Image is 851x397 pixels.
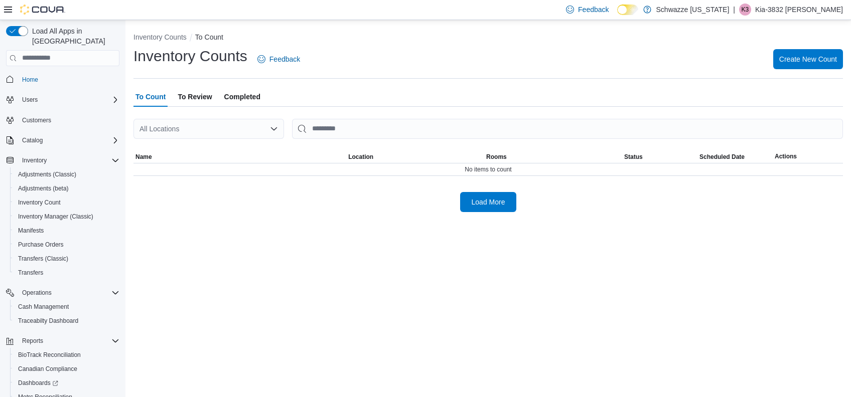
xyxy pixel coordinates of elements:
button: Inventory Count [10,195,123,210]
a: BioTrack Reconciliation [14,349,85,361]
a: Transfers [14,267,47,279]
span: Users [18,94,119,106]
button: Rooms [484,151,622,163]
a: Manifests [14,225,48,237]
span: Catalog [18,134,119,146]
a: Inventory Count [14,196,65,209]
span: Catalog [22,136,43,144]
button: Transfers (Classic) [10,252,123,266]
a: Customers [18,114,55,126]
a: Cash Management [14,301,73,313]
span: Users [22,96,38,104]
a: Feedback [253,49,304,69]
button: Canadian Compliance [10,362,123,376]
span: Location [348,153,373,161]
span: Inventory Count [14,196,119,209]
p: Kia-3832 [PERSON_NAME] [755,4,843,16]
p: | [733,4,735,16]
span: Inventory Manager (Classic) [18,213,93,221]
button: Users [2,93,123,107]
button: Status [622,151,697,163]
span: Cash Management [18,303,69,311]
button: Inventory Manager (Classic) [10,210,123,224]
button: Adjustments (beta) [10,181,123,195]
button: Inventory Counts [133,33,187,41]
span: Adjustments (Classic) [14,168,119,180]
span: Manifests [14,225,119,237]
span: Reports [18,335,119,347]
span: Adjustments (beta) [14,182,119,194]
span: Scheduled Date [699,153,745,161]
a: Adjustments (Classic) [14,168,80,180]
span: No items to count [465,165,511,173]
a: Dashboards [10,376,123,390]
span: Name [135,153,152,161]
a: Transfers (Classic) [14,253,72,265]
button: Scheduled Date [697,151,773,163]
button: To Count [195,33,223,41]
button: Catalog [2,133,123,147]
span: Manifests [18,227,44,235]
span: Canadian Compliance [18,365,77,373]
button: Traceabilty Dashboard [10,314,123,328]
span: Dashboards [14,377,119,389]
span: Adjustments (beta) [18,184,69,192]
span: Load All Apps in [GEOGRAPHIC_DATA] [28,26,119,46]
button: Open list of options [270,125,278,133]
span: Status [624,153,643,161]
span: Inventory [18,154,119,166]
button: Users [18,94,42,106]
button: Operations [2,286,123,300]
img: Cova [20,5,65,15]
span: Transfers (Classic) [14,253,119,265]
button: Transfers [10,266,123,280]
button: Purchase Orders [10,238,123,252]
a: Adjustments (beta) [14,182,73,194]
span: Reports [22,337,43,345]
span: Dashboards [18,379,58,387]
button: Reports [2,334,123,348]
button: Home [2,72,123,87]
span: Inventory Count [18,198,61,207]
span: To Review [178,87,212,107]
span: Transfers [14,267,119,279]
span: Transfers (Classic) [18,255,68,263]
button: Operations [18,287,56,299]
a: Dashboards [14,377,62,389]
button: Name [133,151,346,163]
div: Kia-3832 Lowe [739,4,751,16]
span: Traceabilty Dashboard [14,315,119,327]
span: Traceabilty Dashboard [18,317,78,325]
span: Home [22,76,38,84]
span: Rooms [486,153,507,161]
span: Completed [224,87,260,107]
span: Adjustments (Classic) [18,170,76,178]
span: Canadian Compliance [14,363,119,375]
button: Reports [18,335,47,347]
span: Cash Management [14,301,119,313]
span: K3 [742,4,749,16]
span: Customers [22,116,51,124]
nav: An example of EuiBreadcrumbs [133,32,843,44]
span: Actions [775,152,797,160]
button: Create New Count [773,49,843,69]
a: Canadian Compliance [14,363,81,375]
button: Adjustments (Classic) [10,167,123,181]
span: Operations [22,289,52,297]
span: Purchase Orders [18,241,64,249]
span: Inventory [22,156,47,164]
span: Feedback [269,54,300,64]
a: Traceabilty Dashboard [14,315,82,327]
button: Customers [2,113,123,127]
span: BioTrack Reconciliation [18,351,81,359]
span: Operations [18,287,119,299]
span: Feedback [578,5,609,15]
button: Location [346,151,484,163]
button: BioTrack Reconciliation [10,348,123,362]
span: Home [18,73,119,86]
p: Schwazze [US_STATE] [656,4,730,16]
span: Create New Count [779,54,837,64]
span: Purchase Orders [14,239,119,251]
h1: Inventory Counts [133,46,247,66]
